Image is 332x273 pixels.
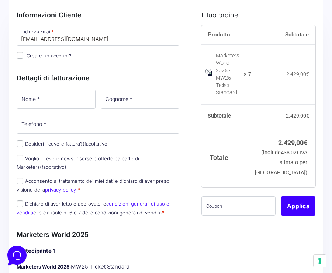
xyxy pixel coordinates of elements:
[255,150,307,176] small: (include IVA stimato per [GEOGRAPHIC_DATA])
[297,150,300,156] span: €
[17,73,179,83] h3: Dettagli di fatturazione
[83,141,109,147] span: (facoltativo)
[304,139,307,147] span: €
[51,205,97,222] button: Messaggi
[17,201,169,215] label: Dichiaro di aver letto e approvato le e le clausole n. 6 e 7 delle condizioni generali di vendita
[35,41,50,56] img: dark
[114,216,124,222] p: Aiuto
[17,140,23,147] input: Desideri ricevere fattura?(facoltativo)
[286,113,309,119] bdi: 2.429,00
[17,115,179,134] input: Telefono *
[64,216,84,222] p: Messaggi
[17,27,179,46] input: Indirizzo Email *
[251,25,315,45] th: Subtotale
[22,216,35,222] p: Home
[17,155,23,161] input: Voglio ricevere news, risorse e offerte da parte di Marketers(facoltativo)
[17,201,169,215] a: condizioni generali di uso e vendita
[12,62,136,77] button: Inizia una conversazione
[17,10,179,20] h3: Informazioni Cliente
[12,29,63,35] span: Le tue conversazioni
[96,205,142,222] button: Aiuto
[286,71,309,77] bdi: 2.429,00
[306,71,309,77] span: €
[201,10,315,20] h3: Il tuo ordine
[45,187,76,193] a: privacy policy
[24,41,38,56] img: dark
[201,196,276,216] input: Coupon
[101,90,180,109] input: Cognome *
[201,104,251,128] th: Subtotale
[17,90,96,109] input: Nome *
[17,141,109,147] label: Desideri ricevere fattura?
[17,178,23,184] input: Acconsento al trattamento dei miei dati e dichiaro di aver preso visione dellaprivacy policy
[12,91,58,97] span: Trova una risposta
[201,25,251,45] th: Prodotto
[244,71,251,78] strong: × 7
[17,247,179,255] h4: Partecipante 1
[6,6,124,18] h2: Ciao da Marketers 👋
[12,41,27,56] img: dark
[278,139,307,147] bdi: 2.429,00
[17,107,121,115] input: Cerca un articolo...
[27,53,72,59] span: Creare un account?
[17,200,23,207] input: Dichiaro di aver letto e approvato lecondizioni generali di uso e venditae le clausole n. 6 e 7 d...
[201,128,251,187] th: Totale
[216,52,239,97] div: Marketers World 2025 - MW25 Ticket Standard
[281,196,315,216] button: Applica
[17,264,71,270] strong: Marketers World 2025:
[314,255,326,267] button: Le tue preferenze relative al consenso per le tecnologie di tracciamento
[79,91,136,97] a: Apri Centro Assistenza
[48,66,109,72] span: Inizia una conversazione
[6,244,28,266] iframe: Customerly Messenger Launcher
[17,263,179,271] p: MW25 Ticket Standard
[17,178,169,192] label: Acconsento al trattamento dei miei dati e dichiaro di aver preso visione della
[17,230,179,239] h3: Marketers World 2025
[281,150,300,156] span: 438,02
[17,52,23,59] input: Creare un account?
[17,155,139,170] label: Voglio ricevere news, risorse e offerte da parte di Marketers
[306,113,309,119] span: €
[6,205,51,222] button: Home
[40,164,66,170] span: (facoltativo)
